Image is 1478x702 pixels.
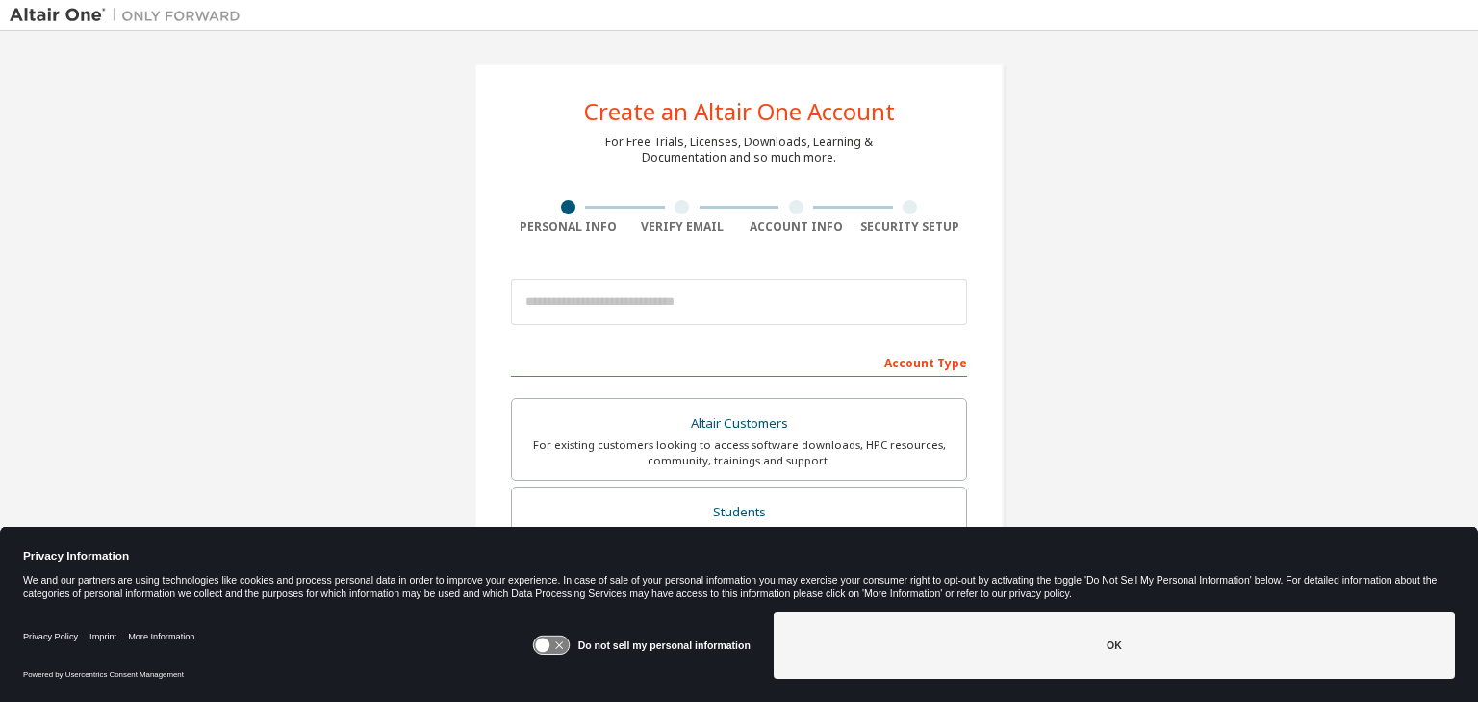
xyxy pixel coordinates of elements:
div: Account Type [511,346,967,377]
div: Verify Email [625,219,740,235]
div: Altair Customers [523,411,955,438]
div: Personal Info [511,219,625,235]
div: For Free Trials, Licenses, Downloads, Learning & Documentation and so much more. [605,135,873,165]
div: Students [523,499,955,526]
div: Security Setup [854,219,968,235]
div: Account Info [739,219,854,235]
img: Altair One [10,6,250,25]
div: For existing customers looking to access software downloads, HPC resources, community, trainings ... [523,438,955,468]
div: Create an Altair One Account [584,100,895,123]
